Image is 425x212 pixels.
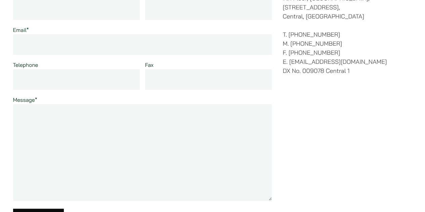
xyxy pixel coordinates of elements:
label: Message [13,96,37,103]
p: T. [PHONE_NUMBER] M. [PHONE_NUMBER] F. [PHONE_NUMBER] E. [EMAIL_ADDRESS][DOMAIN_NAME] DX No. 0090... [283,30,412,75]
label: Email [13,27,29,33]
label: Telephone [13,61,38,68]
label: Fax [145,61,154,68]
